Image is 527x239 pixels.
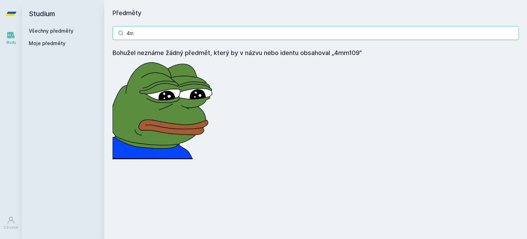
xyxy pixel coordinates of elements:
span: Moje předměty [29,40,66,47]
img: error_picture.png [113,58,215,159]
input: Název nebo ident předmětu… [113,26,519,40]
h1: Předměty [113,8,519,18]
h4: Bohužel neznáme žádný předmět, který by v názvu nebo identu obsahoval „4mm109” [113,48,519,58]
div: Study [6,40,16,45]
a: Všechny předměty [29,28,73,34]
a: Uživatel [1,213,21,233]
a: Study [1,28,21,48]
div: Uživatel [4,225,18,230]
